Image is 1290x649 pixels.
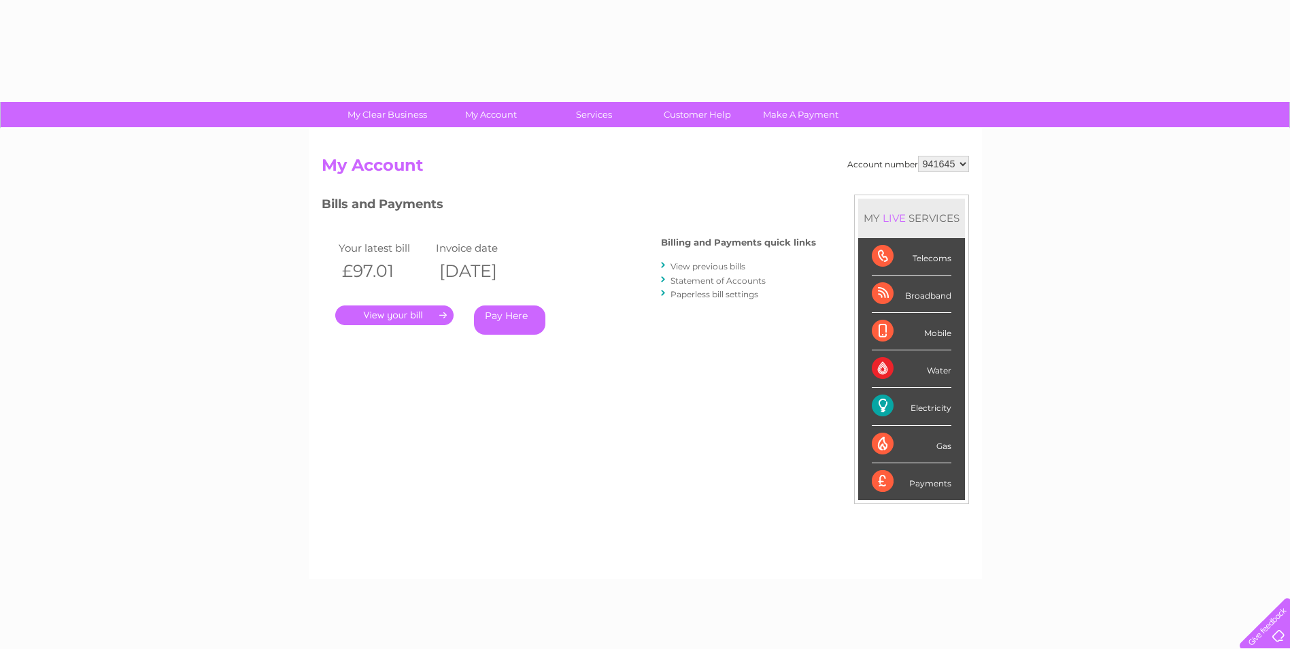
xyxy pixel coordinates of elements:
[858,199,965,237] div: MY SERVICES
[335,305,454,325] a: .
[432,239,530,257] td: Invoice date
[538,102,650,127] a: Services
[322,156,969,182] h2: My Account
[872,426,951,463] div: Gas
[872,276,951,313] div: Broadband
[322,195,816,218] h3: Bills and Payments
[872,238,951,276] div: Telecoms
[335,257,433,285] th: £97.01
[435,102,547,127] a: My Account
[331,102,443,127] a: My Clear Business
[335,239,433,257] td: Your latest bill
[671,261,745,271] a: View previous bills
[872,463,951,500] div: Payments
[671,276,766,286] a: Statement of Accounts
[880,212,909,224] div: LIVE
[872,313,951,350] div: Mobile
[641,102,753,127] a: Customer Help
[847,156,969,172] div: Account number
[745,102,857,127] a: Make A Payment
[474,305,545,335] a: Pay Here
[671,289,758,299] a: Paperless bill settings
[872,350,951,388] div: Water
[661,237,816,248] h4: Billing and Payments quick links
[432,257,530,285] th: [DATE]
[872,388,951,425] div: Electricity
